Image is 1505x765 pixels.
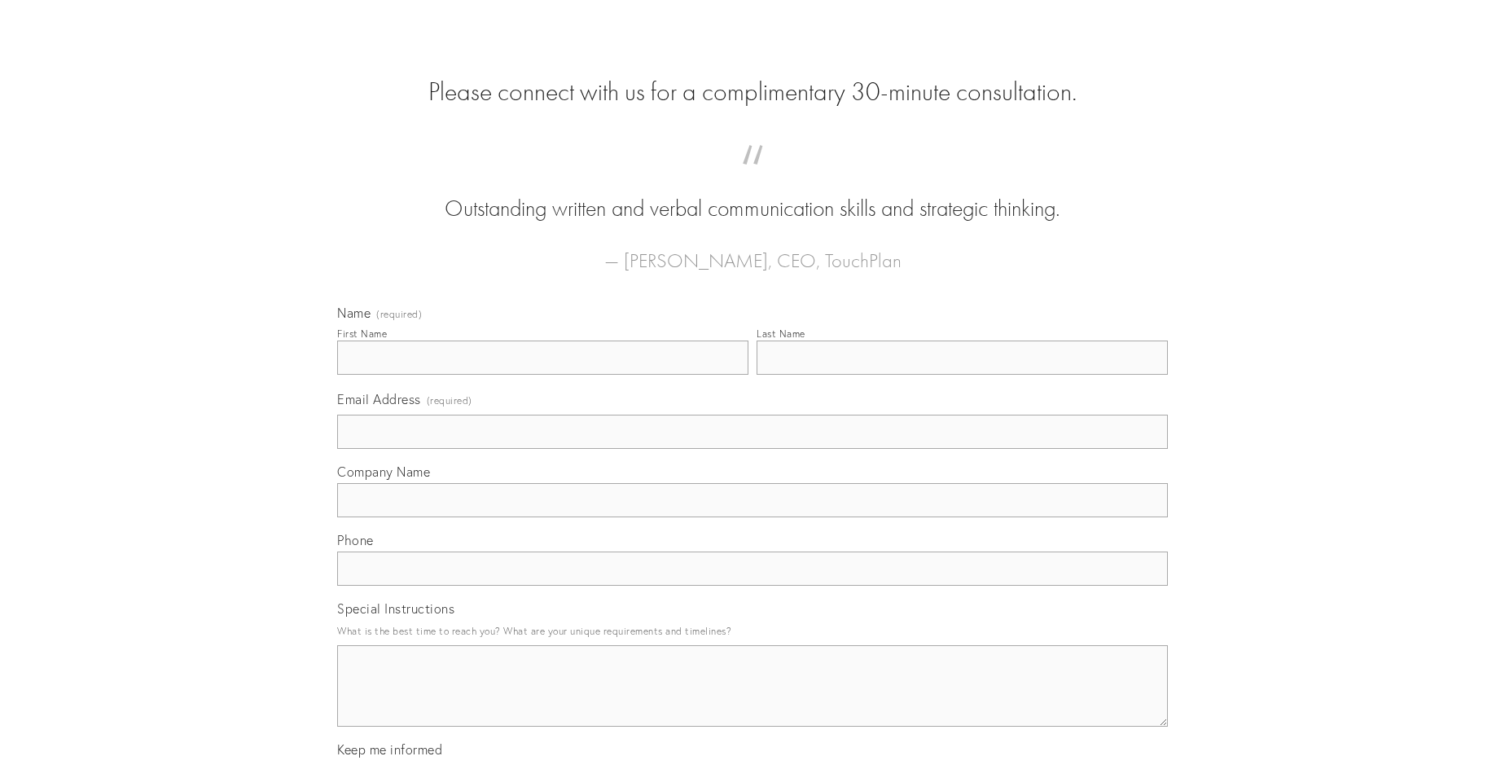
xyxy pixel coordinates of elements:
div: Last Name [757,328,805,340]
span: Company Name [337,464,430,480]
span: (required) [376,310,422,319]
span: Phone [337,532,374,548]
blockquote: Outstanding written and verbal communication skills and strategic thinking. [363,161,1142,225]
span: Email Address [337,391,421,407]
figcaption: — [PERSON_NAME], CEO, TouchPlan [363,225,1142,277]
span: “ [363,161,1142,193]
span: Special Instructions [337,600,454,617]
div: First Name [337,328,387,340]
span: Keep me informed [337,741,442,758]
p: What is the best time to reach you? What are your unique requirements and timelines? [337,620,1168,642]
h2: Please connect with us for a complimentary 30-minute consultation. [337,77,1168,108]
span: (required) [427,389,472,411]
span: Name [337,305,371,321]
